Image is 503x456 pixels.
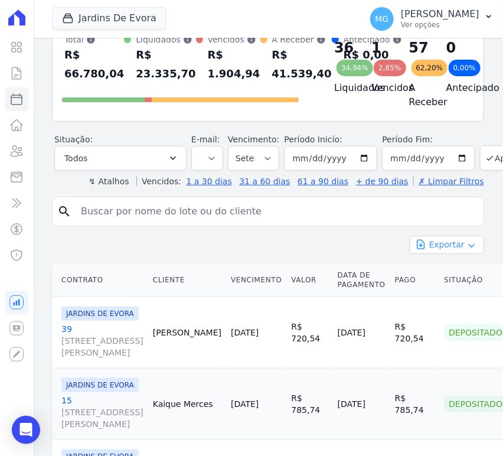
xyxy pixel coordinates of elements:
[375,15,389,23] span: MG
[89,177,129,186] label: ↯ Atalhos
[446,38,465,57] div: 0
[298,177,348,186] a: 61 a 90 dias
[136,177,181,186] label: Vencidos:
[361,2,503,35] button: MG [PERSON_NAME] Ver opções
[191,135,220,144] label: E-mail:
[374,60,406,76] div: 2,85%
[208,45,260,83] div: R$ 1.904,94
[239,177,290,186] a: 31 a 60 dias
[287,369,333,440] td: R$ 785,74
[54,146,187,171] button: Todos
[333,369,390,440] td: [DATE]
[390,297,439,369] td: R$ 720,54
[74,200,479,223] input: Buscar por nome do lote ou do cliente
[371,81,390,95] h4: Vencidos
[446,81,465,95] h4: Antecipado
[148,297,226,369] td: [PERSON_NAME]
[64,45,124,83] div: R$ 66.780,04
[413,177,484,186] a: ✗ Limpar Filtros
[411,60,448,76] div: 62,20%
[64,34,124,45] div: Total
[61,395,143,430] a: 15[STREET_ADDRESS][PERSON_NAME]
[57,204,71,219] i: search
[136,34,195,45] div: Liquidados
[64,151,87,165] span: Todos
[287,297,333,369] td: R$ 720,54
[334,81,352,95] h4: Liquidados
[382,133,475,146] label: Período Fim:
[356,177,409,186] a: + de 90 dias
[61,323,143,359] a: 39[STREET_ADDRESS][PERSON_NAME]
[61,378,139,392] span: JARDINS DE EVORA
[409,38,427,57] div: 57
[337,60,373,76] div: 34,94%
[148,263,226,297] th: Cliente
[54,135,93,144] label: Situação:
[272,34,332,45] div: A Receber
[52,263,148,297] th: Contrato
[61,335,143,359] span: [STREET_ADDRESS][PERSON_NAME]
[148,369,226,440] td: Kaique Merces
[287,263,333,297] th: Valor
[226,263,286,297] th: Vencimento
[390,263,439,297] th: Pago
[401,20,479,30] p: Ver opções
[334,38,352,57] div: 36
[231,399,259,409] a: [DATE]
[409,81,427,109] h4: A Receber
[12,416,40,444] div: Open Intercom Messenger
[401,8,479,20] p: [PERSON_NAME]
[333,297,390,369] td: [DATE]
[231,328,259,337] a: [DATE]
[52,7,166,30] button: Jardins De Evora
[228,135,279,144] label: Vencimento:
[284,135,342,144] label: Período Inicío:
[61,406,143,430] span: [STREET_ADDRESS][PERSON_NAME]
[136,45,195,83] div: R$ 23.335,70
[333,263,390,297] th: Data de Pagamento
[390,369,439,440] td: R$ 785,74
[187,177,232,186] a: 1 a 30 dias
[208,34,260,45] div: Vencidos
[371,38,390,57] div: 1
[449,60,481,76] div: 0,00%
[61,307,139,321] span: JARDINS DE EVORA
[272,45,332,83] div: R$ 41.539,40
[410,236,484,254] button: Exportar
